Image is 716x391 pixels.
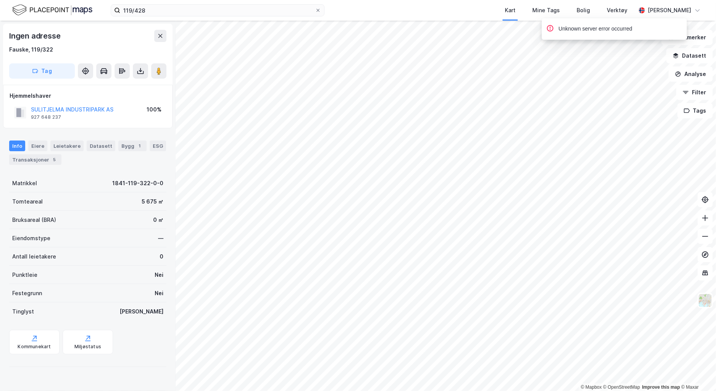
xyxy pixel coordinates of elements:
img: Z [698,293,713,308]
div: Tinglyst [12,307,34,316]
div: Nei [155,289,163,298]
div: Unknown server error occurred [559,24,632,34]
button: Tag [9,63,75,79]
div: Eiere [28,141,47,151]
button: Tags [677,103,713,118]
div: Festegrunn [12,289,42,298]
div: Ingen adresse [9,30,62,42]
div: Fauske, 119/322 [9,45,53,54]
div: Info [9,141,25,151]
div: 5 [51,156,58,163]
div: — [158,234,163,243]
button: Filter [676,85,713,100]
div: 5 675 ㎡ [142,197,163,206]
div: Punktleie [12,270,37,280]
div: Miljøstatus [74,344,101,350]
div: Bruksareal (BRA) [12,215,56,225]
button: Datasett [666,48,713,63]
div: ESG [150,141,166,151]
div: [PERSON_NAME] [120,307,163,316]
div: Kart [505,6,516,15]
div: Verktøy [607,6,627,15]
div: Tomteareal [12,197,43,206]
div: 1841-119-322-0-0 [112,179,163,188]
iframe: Chat Widget [678,354,716,391]
input: Søk på adresse, matrikkel, gårdeiere, leietakere eller personer [120,5,315,16]
div: Antall leietakere [12,252,56,261]
div: 927 648 237 [31,114,61,120]
div: Kommunekart [18,344,51,350]
div: Eiendomstype [12,234,50,243]
button: Analyse [669,66,713,82]
div: Bolig [577,6,590,15]
div: [PERSON_NAME] [648,6,692,15]
div: Bygg [118,141,147,151]
div: Nei [155,270,163,280]
div: Datasett [87,141,115,151]
div: Transaksjoner [9,154,61,165]
div: 0 [160,252,163,261]
div: 0 ㎡ [153,215,163,225]
a: Mapbox [581,385,602,390]
div: 1 [136,142,144,150]
div: Leietakere [50,141,84,151]
img: logo.f888ab2527a4732fd821a326f86c7f29.svg [12,3,92,17]
div: Matrikkel [12,179,37,188]
div: 100% [147,105,162,114]
a: Improve this map [642,385,680,390]
div: Mine Tags [532,6,560,15]
a: OpenStreetMap [603,385,640,390]
div: Hjemmelshaver [10,91,166,100]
